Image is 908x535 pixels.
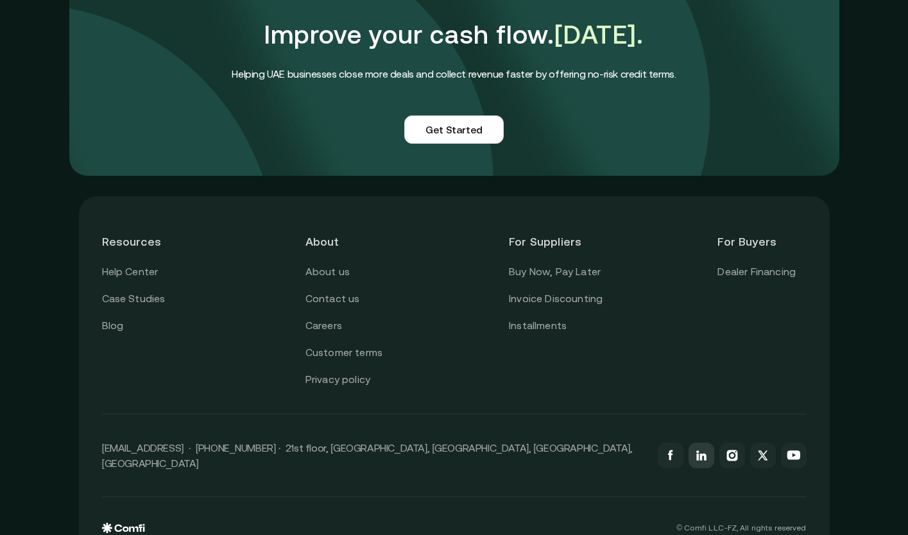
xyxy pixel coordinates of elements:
[554,20,644,49] span: [DATE].
[102,264,158,280] a: Help Center
[305,219,394,264] header: About
[102,219,191,264] header: Resources
[305,318,342,334] a: Careers
[404,115,504,144] a: Get Started
[305,371,370,388] a: Privacy policy
[509,318,567,334] a: Installments
[676,523,806,532] p: © Comfi L.L.C-FZ, All rights reserved
[717,264,796,280] a: Dealer Financing
[102,523,145,533] img: comfi logo
[509,219,603,264] header: For Suppliers
[305,264,350,280] a: About us
[717,219,806,264] header: For Buyers
[305,291,360,307] a: Contact us
[102,440,645,471] p: [EMAIL_ADDRESS] · [PHONE_NUMBER] · 21st floor, [GEOGRAPHIC_DATA], [GEOGRAPHIC_DATA], [GEOGRAPHIC_...
[232,12,676,58] h1: Improve your cash flow.
[232,65,676,82] h4: Helping UAE businesses close more deals and collect revenue faster by offering no-risk credit terms.
[102,318,124,334] a: Blog
[509,264,601,280] a: Buy Now, Pay Later
[509,291,603,307] a: Invoice Discounting
[102,291,166,307] a: Case Studies
[305,344,382,361] a: Customer terms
